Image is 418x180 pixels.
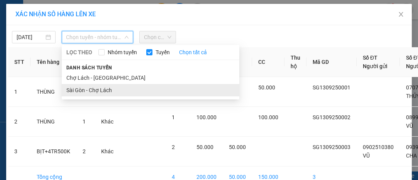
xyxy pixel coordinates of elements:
span: LỌC THEO [66,48,92,57]
span: Chọn chuyến [144,31,171,43]
td: 1 [8,77,30,107]
span: 100.000 [196,114,217,120]
td: 2 [8,107,30,137]
span: 1 [83,118,86,125]
th: Thu hộ [284,47,306,77]
span: Danh sách tuyến [62,64,117,71]
span: SG1309250002 [313,114,350,120]
span: Người gửi [363,63,388,69]
span: SG1309250003 [313,144,350,150]
td: THÙNG [30,77,76,107]
span: VŨ [363,153,370,159]
span: 50.000 [196,144,213,150]
span: 50.000 [229,144,246,150]
div: Chợ Lách [74,7,140,16]
span: Chọn tuyến - nhóm tuyến [66,31,129,43]
span: CR : [6,55,18,63]
td: Khác [95,137,120,166]
div: 50.000 [6,54,69,63]
span: SG1309250001 [313,84,350,91]
span: 100.000 [258,114,278,120]
div: CHA THẢO [74,16,140,25]
span: VŨ [406,123,413,129]
th: Tên hàng [30,47,76,77]
div: 0902510380 [7,25,68,36]
span: 2 [83,148,86,154]
span: close [398,11,404,17]
span: Nhóm tuyến [105,48,140,57]
td: Khác [95,107,120,137]
th: CC [252,47,284,77]
span: Tuyến [152,48,173,57]
span: DĐ: [74,40,85,48]
span: XÁC NHẬN SỐ HÀNG LÊN XE [15,10,96,18]
li: Chợ Lách - [GEOGRAPHIC_DATA] [62,72,239,84]
span: 2 [172,144,175,150]
span: 6 RI [85,36,105,50]
span: 50.000 [258,84,275,91]
td: 3 [8,137,30,166]
input: 13/09/2025 [17,33,44,41]
span: 1 [172,114,175,120]
span: Gửi: [7,7,19,15]
th: STT [8,47,30,77]
span: Số ĐT [363,55,377,61]
li: Sài Gòn - Chợ Lách [62,84,239,96]
th: Mã GD [306,47,357,77]
span: down [124,35,129,39]
a: Chọn tất cả [179,48,207,57]
td: THÙNG [30,107,76,137]
div: Sài Gòn [7,7,68,16]
div: VŨ [7,16,68,25]
span: Nhận: [74,7,92,15]
span: 0902510380 [363,144,394,150]
button: Close [390,4,412,26]
div: 0939264820 [74,25,140,36]
td: BỊT+4TR500K [30,137,76,166]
